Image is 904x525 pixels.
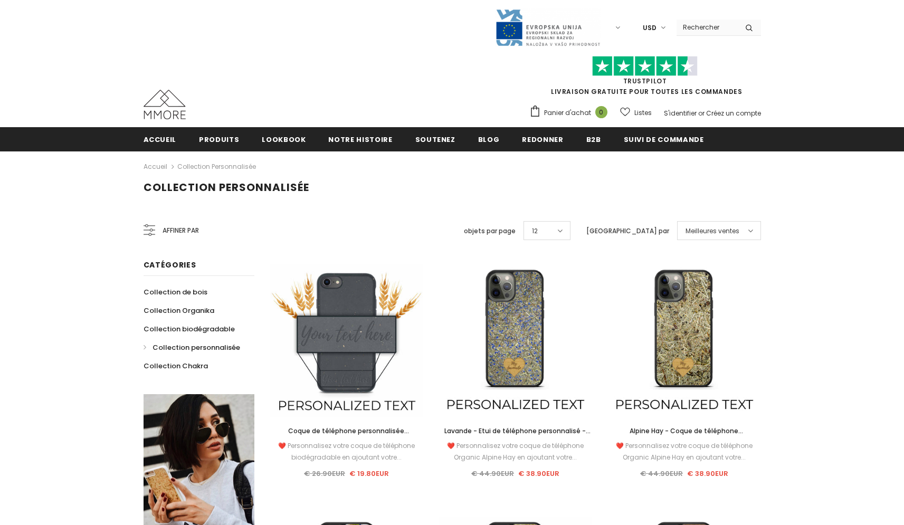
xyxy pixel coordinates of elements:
a: TrustPilot [623,77,667,85]
img: Cas MMORE [144,90,186,119]
span: Collection Organika [144,306,214,316]
span: Affiner par [163,225,199,236]
img: Javni Razpis [495,8,601,47]
label: objets par page [464,226,516,236]
span: Collection personnalisée [144,180,309,195]
span: € 38.90EUR [687,469,728,479]
span: Lavande - Etui de téléphone personnalisé - Cadeau personnalisé [444,426,591,447]
a: Alpine Hay - Coque de téléphone personnalisée - Cadeau personnalisé [607,425,760,437]
span: € 44.90EUR [640,469,683,479]
a: B2B [586,127,601,151]
span: Catégories [144,260,196,270]
span: Coque de téléphone personnalisée biodégradable - Noire [288,426,409,447]
span: Redonner [522,135,563,145]
span: Accueil [144,135,177,145]
span: € 44.90EUR [471,469,514,479]
span: Collection personnalisée [153,342,240,352]
span: Collection Chakra [144,361,208,371]
span: Panier d'achat [544,108,591,118]
a: Accueil [144,160,167,173]
a: Coque de téléphone personnalisée biodégradable - Noire [270,425,423,437]
a: S'identifier [664,109,697,118]
a: Suivi de commande [624,127,704,151]
span: € 38.90EUR [518,469,559,479]
a: Collection biodégradable [144,320,235,338]
a: Produits [199,127,239,151]
span: Collection biodégradable [144,324,235,334]
span: soutenez [415,135,455,145]
a: Blog [478,127,500,151]
a: Lavande - Etui de téléphone personnalisé - Cadeau personnalisé [439,425,592,437]
span: € 26.90EUR [304,469,345,479]
a: Collection de bois [144,283,207,301]
span: Lookbook [262,135,306,145]
span: Blog [478,135,500,145]
div: ❤️ Personnalisez votre coque de téléphone Organic Alpine Hay en ajoutant votre... [607,440,760,463]
a: soutenez [415,127,455,151]
span: Meilleures ventes [686,226,739,236]
span: Collection de bois [144,287,207,297]
span: Listes [634,108,652,118]
span: 12 [532,226,538,236]
a: Collection Chakra [144,357,208,375]
a: Notre histoire [328,127,392,151]
div: ❤️ Personnalisez votre coque de téléphone Organic Alpine Hay en ajoutant votre... [439,440,592,463]
span: Notre histoire [328,135,392,145]
span: € 19.80EUR [349,469,389,479]
a: Redonner [522,127,563,151]
span: Alpine Hay - Coque de téléphone personnalisée - Cadeau personnalisé [622,426,746,447]
span: Produits [199,135,239,145]
a: Accueil [144,127,177,151]
a: Collection Organika [144,301,214,320]
span: LIVRAISON GRATUITE POUR TOUTES LES COMMANDES [529,61,761,96]
a: Lookbook [262,127,306,151]
a: Javni Razpis [495,23,601,32]
a: Collection personnalisée [177,162,256,171]
a: Collection personnalisée [144,338,240,357]
span: or [698,109,705,118]
label: [GEOGRAPHIC_DATA] par [586,226,669,236]
span: 0 [595,106,607,118]
div: ❤️ Personnalisez votre coque de téléphone biodégradable en ajoutant votre... [270,440,423,463]
img: Faites confiance aux étoiles pilotes [592,56,698,77]
span: USD [643,23,656,33]
span: Suivi de commande [624,135,704,145]
span: B2B [586,135,601,145]
a: Panier d'achat 0 [529,105,613,121]
a: Listes [620,103,652,122]
input: Search Site [677,20,737,35]
a: Créez un compte [706,109,761,118]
